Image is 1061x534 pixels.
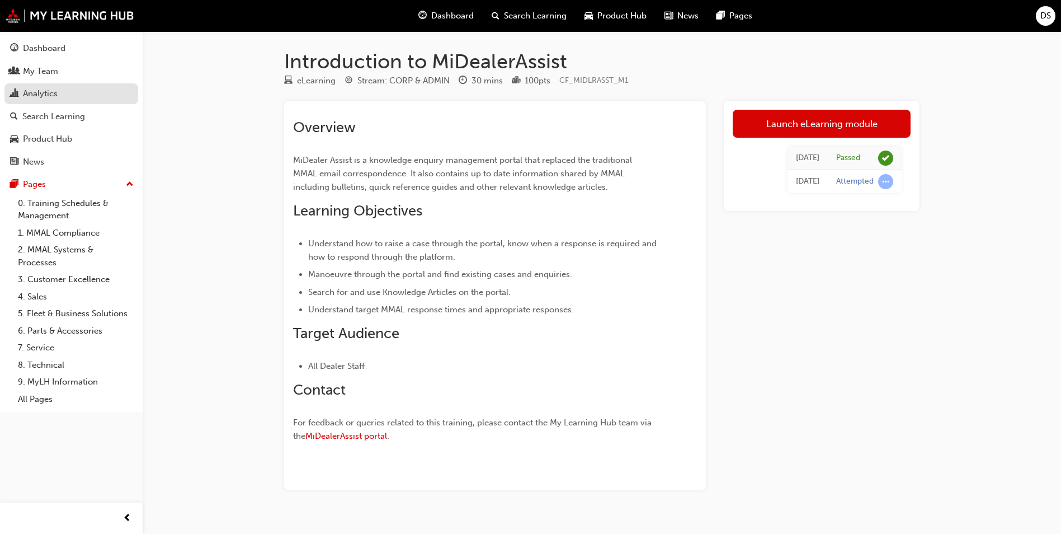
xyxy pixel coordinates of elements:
[23,156,44,168] div: News
[293,202,422,219] span: Learning Objectives
[4,106,138,127] a: Search Learning
[796,152,819,165] div: Thu Jan 23 2025 14:47:16 GMT+1100 (Australian Eastern Daylight Time)
[13,305,138,322] a: 5. Fleet & Business Solutions
[836,153,860,163] div: Passed
[13,357,138,374] a: 8. Technical
[13,271,138,288] a: 3. Customer Excellence
[293,418,654,441] span: For feedback or queries related to this training, please contact the My Learning Hub team via the
[878,174,893,189] span: learningRecordVerb_ATTEMPT-icon
[576,4,656,27] a: car-iconProduct Hub
[584,9,593,23] span: car-icon
[10,44,18,54] span: guage-icon
[796,175,819,188] div: Wed Jan 08 2025 14:28:01 GMT+1100 (Australian Eastern Daylight Time)
[293,119,356,136] span: Overview
[559,76,629,85] span: Learning resource code
[4,174,138,195] button: Pages
[418,9,427,23] span: guage-icon
[504,10,567,22] span: Search Learning
[126,177,134,192] span: up-icon
[708,4,761,27] a: pages-iconPages
[305,431,387,441] a: MiDealerAssist portal
[284,49,919,74] h1: Introduction to MiDealerAssist
[357,74,450,87] div: Stream: CORP & ADMIN
[13,224,138,242] a: 1. MMAL Compliance
[656,4,708,27] a: news-iconNews
[878,151,893,166] span: learningRecordVerb_PASS-icon
[345,74,450,88] div: Stream
[308,238,659,262] span: Understand how to raise a case through the portal, know when a response is required and how to re...
[345,76,353,86] span: target-icon
[1040,10,1051,22] span: DS
[308,361,365,371] span: All Dealer Staff
[4,83,138,104] a: Analytics
[293,155,634,192] span: MiDealer Assist is a knowledge enquiry management portal that replaced the traditional MMAL email...
[23,65,58,78] div: My Team
[10,112,18,122] span: search-icon
[284,76,293,86] span: learningResourceType_ELEARNING-icon
[297,74,336,87] div: eLearning
[13,241,138,271] a: 2. MMAL Systems & Processes
[4,129,138,149] a: Product Hub
[13,322,138,340] a: 6. Parts & Accessories
[597,10,647,22] span: Product Hub
[123,512,131,526] span: prev-icon
[308,305,574,315] span: Understand target MMAL response times and appropriate responses.
[10,67,18,77] span: people-icon
[22,110,85,123] div: Search Learning
[431,10,474,22] span: Dashboard
[471,74,503,87] div: 30 mins
[525,74,550,87] div: 100 pts
[308,269,572,279] span: Manoeuvre through the portal and find existing cases and enquiries.
[23,178,46,191] div: Pages
[4,61,138,82] a: My Team
[4,36,138,174] button: DashboardMy TeamAnalyticsSearch LearningProduct HubNews
[6,8,134,23] img: mmal
[677,10,699,22] span: News
[13,339,138,357] a: 7. Service
[284,74,336,88] div: Type
[459,76,467,86] span: clock-icon
[387,431,389,441] span: .
[293,325,399,342] span: Target Audience
[664,9,673,23] span: news-icon
[729,10,752,22] span: Pages
[483,4,576,27] a: search-iconSearch Learning
[836,176,874,187] div: Attempted
[293,381,346,399] span: Contact
[4,38,138,59] a: Dashboard
[13,288,138,306] a: 4. Sales
[10,180,18,190] span: pages-icon
[459,74,503,88] div: Duration
[4,152,138,172] a: News
[23,87,58,100] div: Analytics
[23,133,72,146] div: Product Hub
[13,391,138,408] a: All Pages
[308,287,511,297] span: Search for and use Knowledge Articles on the portal.
[10,89,18,99] span: chart-icon
[492,9,499,23] span: search-icon
[10,157,18,167] span: news-icon
[512,74,550,88] div: Points
[1036,6,1055,26] button: DS
[10,134,18,144] span: car-icon
[13,195,138,224] a: 0. Training Schedules & Management
[13,373,138,391] a: 9. MyLH Information
[409,4,483,27] a: guage-iconDashboard
[733,110,911,138] a: Launch eLearning module
[716,9,725,23] span: pages-icon
[23,42,65,55] div: Dashboard
[512,76,520,86] span: podium-icon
